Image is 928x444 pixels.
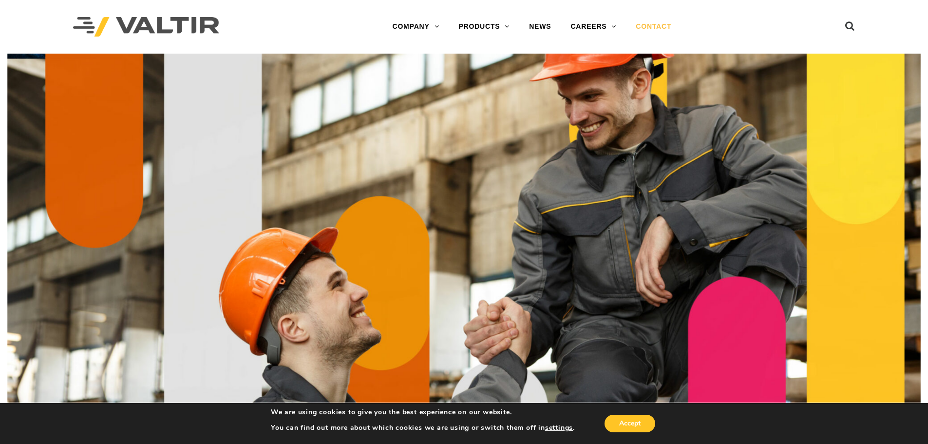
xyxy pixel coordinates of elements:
a: CONTACT [626,17,681,37]
a: CAREERS [561,17,626,37]
a: COMPANY [382,17,449,37]
p: We are using cookies to give you the best experience on our website. [271,408,575,417]
button: Accept [605,415,655,432]
button: settings [545,424,573,432]
a: PRODUCTS [449,17,519,37]
p: You can find out more about which cookies we are using or switch them off in . [271,424,575,432]
img: Valtir [73,17,219,37]
a: NEWS [519,17,561,37]
img: Contact_1 [7,54,921,414]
